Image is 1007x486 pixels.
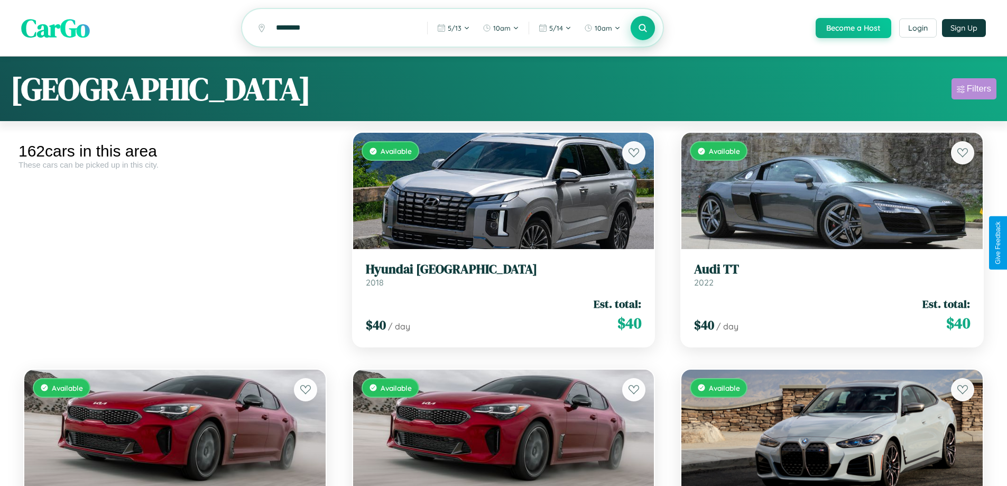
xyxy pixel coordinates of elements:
button: Filters [951,78,996,99]
span: 10am [493,24,511,32]
span: $ 40 [694,316,714,334]
span: CarGo [21,11,90,45]
span: $ 40 [946,313,970,334]
span: Available [381,146,412,155]
button: 10am [477,20,524,36]
span: $ 40 [366,316,386,334]
span: / day [388,321,410,332]
div: Filters [967,84,991,94]
span: Available [709,383,740,392]
span: Available [709,146,740,155]
span: Available [52,383,83,392]
span: 5 / 14 [549,24,563,32]
div: 162 cars in this area [19,142,331,160]
span: Available [381,383,412,392]
button: Login [899,19,937,38]
span: 2018 [366,277,384,288]
button: 5/13 [432,20,475,36]
span: Est. total: [922,296,970,311]
span: 5 / 13 [448,24,461,32]
span: / day [716,321,738,332]
a: Audi TT2022 [694,262,970,288]
button: Become a Host [816,18,891,38]
a: Hyundai [GEOGRAPHIC_DATA]2018 [366,262,642,288]
h3: Audi TT [694,262,970,277]
div: These cars can be picked up in this city. [19,160,331,169]
button: 5/14 [533,20,577,36]
h3: Hyundai [GEOGRAPHIC_DATA] [366,262,642,277]
span: 2022 [694,277,714,288]
span: 10am [595,24,612,32]
button: Sign Up [942,19,986,37]
h1: [GEOGRAPHIC_DATA] [11,67,311,111]
span: Est. total: [594,296,641,311]
div: Give Feedback [994,222,1002,264]
span: $ 40 [617,313,641,334]
button: 10am [579,20,626,36]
